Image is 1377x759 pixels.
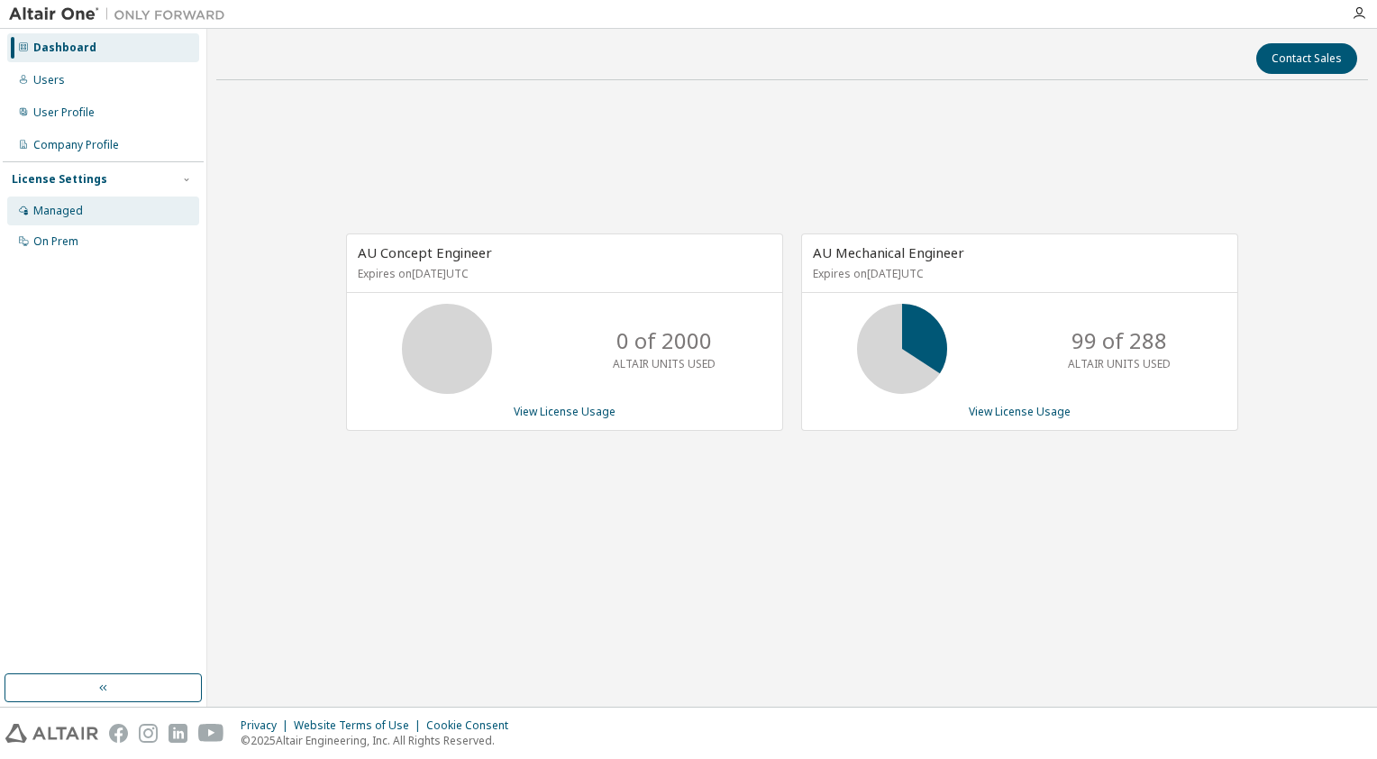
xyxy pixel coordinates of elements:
span: AU Concept Engineer [358,243,492,261]
p: 99 of 288 [1072,325,1167,356]
p: Expires on [DATE] UTC [813,266,1222,281]
img: Altair One [9,5,234,23]
img: youtube.svg [198,724,224,743]
div: User Profile [33,105,95,120]
div: Dashboard [33,41,96,55]
img: altair_logo.svg [5,724,98,743]
div: Website Terms of Use [294,718,426,733]
img: instagram.svg [139,724,158,743]
div: License Settings [12,172,107,187]
div: Managed [33,204,83,218]
span: AU Mechanical Engineer [813,243,964,261]
div: Privacy [241,718,294,733]
a: View License Usage [969,404,1071,419]
img: facebook.svg [109,724,128,743]
div: Cookie Consent [426,718,519,733]
button: Contact Sales [1256,43,1357,74]
p: Expires on [DATE] UTC [358,266,767,281]
p: © 2025 Altair Engineering, Inc. All Rights Reserved. [241,733,519,748]
p: ALTAIR UNITS USED [1068,356,1171,371]
div: On Prem [33,234,78,249]
p: ALTAIR UNITS USED [613,356,716,371]
div: Company Profile [33,138,119,152]
a: View License Usage [514,404,616,419]
img: linkedin.svg [169,724,187,743]
p: 0 of 2000 [616,325,712,356]
div: Users [33,73,65,87]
